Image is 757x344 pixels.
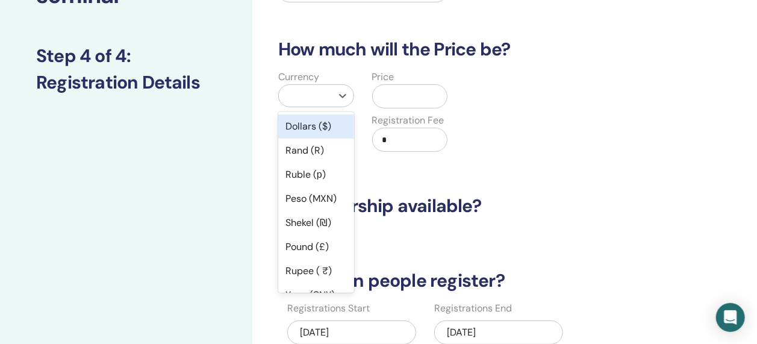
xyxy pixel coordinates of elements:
[36,45,216,67] h3: Step 4 of 4 :
[287,301,370,316] label: Registrations Start
[278,235,354,259] div: Pound (£)
[278,187,354,211] div: Peso (MXN)
[434,301,512,316] label: Registrations End
[271,39,660,60] h3: How much will the Price be?
[278,139,354,163] div: Rand (R)
[271,270,660,292] h3: When can people register?
[271,195,660,217] h3: Is scholarship available?
[278,70,319,84] label: Currency
[716,303,745,332] div: Open Intercom Messenger
[372,113,444,128] label: Registration Fee
[372,70,394,84] label: Price
[278,114,354,139] div: Dollars ($)
[278,259,354,283] div: Rupee ( ₹)
[36,72,216,93] h3: Registration Details
[278,283,354,307] div: Yuan (CNY)
[278,211,354,235] div: Shekel (₪)
[278,163,354,187] div: Ruble (р)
